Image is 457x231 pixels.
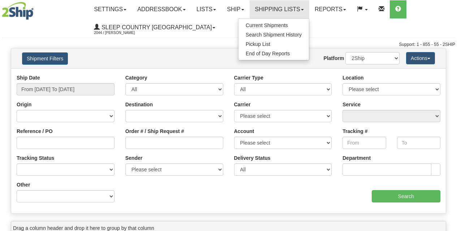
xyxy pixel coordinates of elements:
label: Service [342,101,361,108]
label: Other [17,181,30,188]
input: From [342,137,386,149]
label: Destination [125,101,153,108]
span: Search Shipment History [246,32,302,38]
input: Search [372,190,441,202]
div: Support: 1 - 855 - 55 - 2SHIP [2,42,455,48]
img: logo2044.jpg [2,2,34,20]
span: Pickup List [246,41,270,47]
a: Ship [221,0,249,18]
a: Addressbook [132,0,191,18]
label: Reference / PO [17,128,53,135]
label: Account [234,128,254,135]
span: 2044 / [PERSON_NAME] [94,29,148,37]
label: Ship Date [17,74,40,81]
label: Location [342,74,363,81]
label: Platform [324,55,344,62]
a: Current Shipments [238,21,309,30]
label: Order # / Ship Request # [125,128,184,135]
a: End of Day Reports [238,49,309,58]
a: Sleep Country [GEOGRAPHIC_DATA] 2044 / [PERSON_NAME] [89,18,221,37]
label: Tracking Status [17,154,54,162]
a: Reports [309,0,352,18]
a: Lists [191,0,221,18]
span: Sleep Country [GEOGRAPHIC_DATA] [100,24,212,30]
a: Pickup List [238,39,309,49]
label: Sender [125,154,142,162]
label: Category [125,74,147,81]
button: Actions [406,52,435,64]
a: Search Shipment History [238,30,309,39]
a: Settings [89,0,132,18]
label: Tracking # [342,128,367,135]
label: Department [342,154,371,162]
a: Shipping lists [250,0,309,18]
span: Current Shipments [246,22,288,28]
label: Origin [17,101,31,108]
input: To [397,137,440,149]
label: Delivery Status [234,154,271,162]
iframe: chat widget [440,78,456,152]
span: End of Day Reports [246,51,290,56]
button: Shipment Filters [22,52,68,65]
label: Carrier Type [234,74,263,81]
label: Carrier [234,101,251,108]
